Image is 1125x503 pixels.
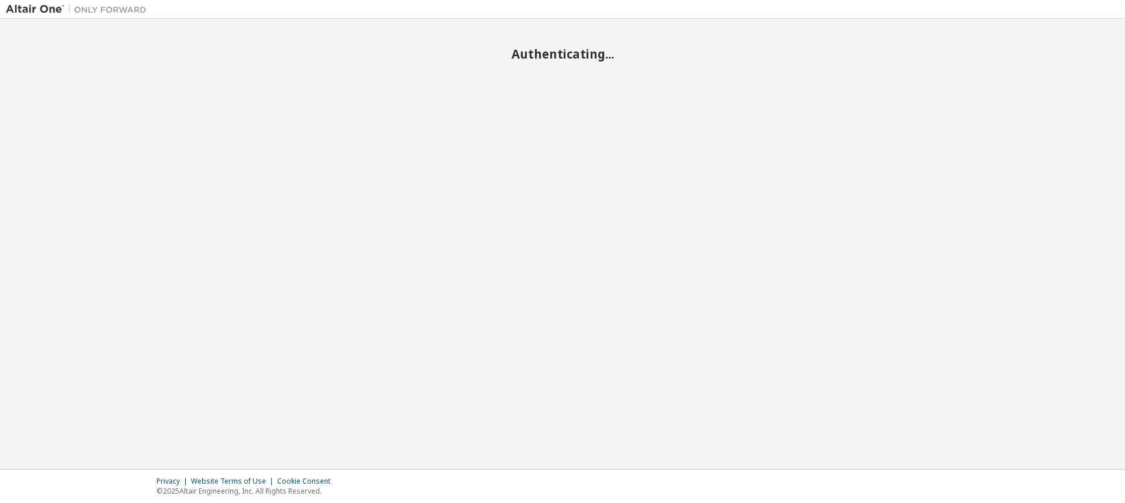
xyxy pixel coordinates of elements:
[6,46,1119,61] h2: Authenticating...
[156,477,191,486] div: Privacy
[6,4,152,15] img: Altair One
[277,477,337,486] div: Cookie Consent
[191,477,277,486] div: Website Terms of Use
[156,486,337,496] p: © 2025 Altair Engineering, Inc. All Rights Reserved.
